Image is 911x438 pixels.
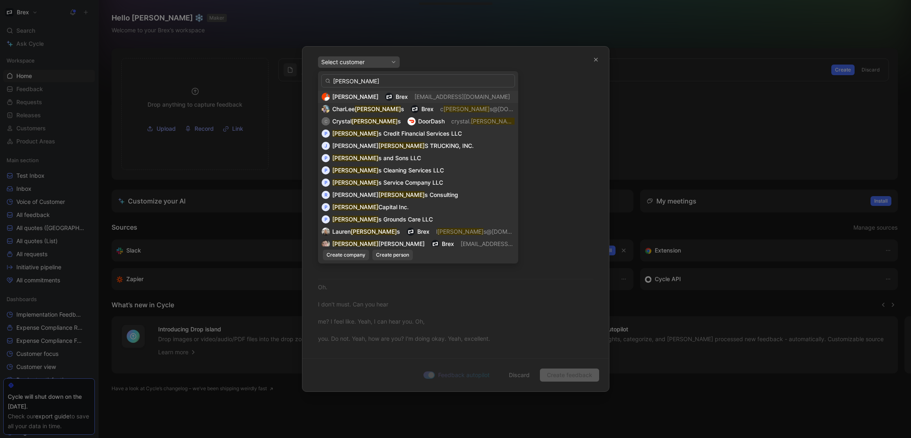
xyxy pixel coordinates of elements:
img: 8226728491267_35ad89efb2e450a6b96f_192.jpg [322,93,330,101]
span: crystal. [451,118,471,125]
mark: [PERSON_NAME] [332,130,378,137]
span: [PERSON_NAME] [332,142,378,149]
span: S TRUCKING, INC. [425,142,474,149]
img: 3216916225107_bba2ade473bff69141ae_192.png [322,105,330,113]
img: logo [385,93,393,101]
span: s@[DOMAIN_NAME] [490,105,544,112]
span: s Grounds Care LLC [378,216,433,223]
span: [PERSON_NAME] [332,191,378,198]
span: DoorDash [418,118,445,125]
span: Capital Inc. [378,203,409,210]
mark: [PERSON_NAME] [351,228,397,235]
span: CharLee [332,105,355,112]
span: s [398,118,401,125]
mark: [PERSON_NAME] [351,118,398,125]
mark: [PERSON_NAME] [355,105,401,112]
img: logo [431,240,439,248]
span: Brex [417,228,430,235]
div: P [322,215,330,223]
span: [PERSON_NAME] [332,93,378,100]
span: s and Sons LLC [378,154,421,161]
div: P [322,203,330,211]
div: P [322,179,330,187]
div: C [322,117,330,125]
mark: [PERSON_NAME] [471,118,517,125]
span: s@[DOMAIN_NAME] [483,228,538,235]
span: Crystal [332,118,351,125]
mark: [PERSON_NAME] [378,142,425,149]
span: s [401,105,404,112]
span: s [397,228,400,235]
span: [EMAIL_ADDRESS][DOMAIN_NAME] [461,240,556,247]
mark: [PERSON_NAME] [332,167,378,174]
span: Brex [396,93,408,100]
span: Lauren [332,228,351,235]
mark: [PERSON_NAME] [332,154,378,161]
button: Create person [372,250,413,260]
span: [EMAIL_ADDRESS][DOMAIN_NAME] [414,93,510,100]
img: logo [407,117,416,125]
span: l [436,228,437,235]
img: 5039500346976_04001ab9cf522ece5aa4_192.jpg [322,240,330,248]
span: s Consulting [425,191,458,198]
mark: [PERSON_NAME] [332,216,378,223]
mark: [PERSON_NAME] [332,240,378,247]
div: J [322,142,330,150]
img: 3345568150323_88f4ddfb73a7ec30d934_192.jpg [322,228,330,236]
div: R [322,191,330,199]
mark: [PERSON_NAME] [332,203,378,210]
span: Create company [327,251,365,259]
mark: [PERSON_NAME] [443,105,490,112]
img: logo [411,105,419,113]
mark: [PERSON_NAME] [332,179,378,186]
span: s Cleaning Services LLC [378,167,444,174]
span: s Service Company LLC [378,179,443,186]
button: Create company [323,250,369,260]
mark: [PERSON_NAME] [437,228,483,235]
span: Create person [376,251,409,259]
img: logo [407,228,415,236]
span: [PERSON_NAME] [378,240,425,247]
span: Brex [421,105,434,112]
span: c [440,105,443,112]
div: P [322,166,330,174]
span: s Credit Financial Services LLC [378,130,462,137]
input: Search... [321,74,515,87]
div: P [322,130,330,138]
mark: [PERSON_NAME] [378,191,425,198]
span: Brex [442,240,454,247]
div: P [322,154,330,162]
